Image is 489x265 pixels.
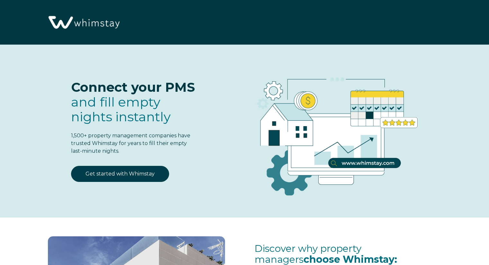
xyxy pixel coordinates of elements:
span: fill empty nights instantly [71,94,171,124]
img: RBO Ilustrations-03 [221,57,447,206]
span: Connect your PMS [71,79,195,95]
a: Get started with Whimstay [71,166,169,182]
span: 1,500+ property management companies have trusted Whimstay for years to fill their empty last-min... [71,132,190,154]
span: and [71,94,171,124]
img: Whimstay Logo-02 1 [45,3,122,42]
